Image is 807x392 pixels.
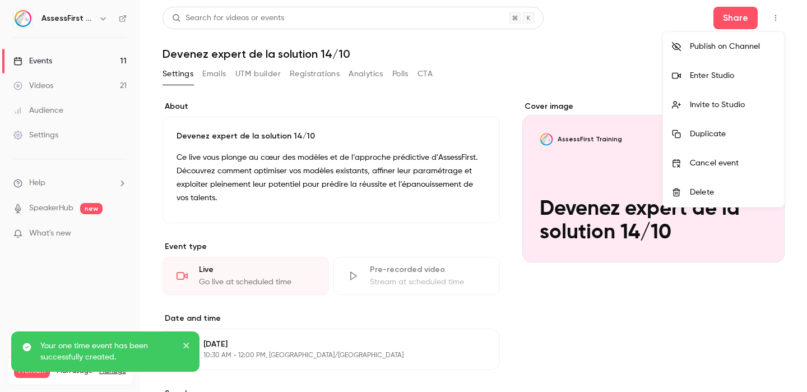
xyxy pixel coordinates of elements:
p: Your one time event has been successfully created. [40,340,175,363]
div: Publish on Channel [690,41,775,52]
div: Delete [690,187,775,198]
div: Duplicate [690,128,775,140]
div: Cancel event [690,158,775,169]
div: Enter Studio [690,70,775,81]
button: close [183,340,191,354]
div: Invite to Studio [690,99,775,110]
